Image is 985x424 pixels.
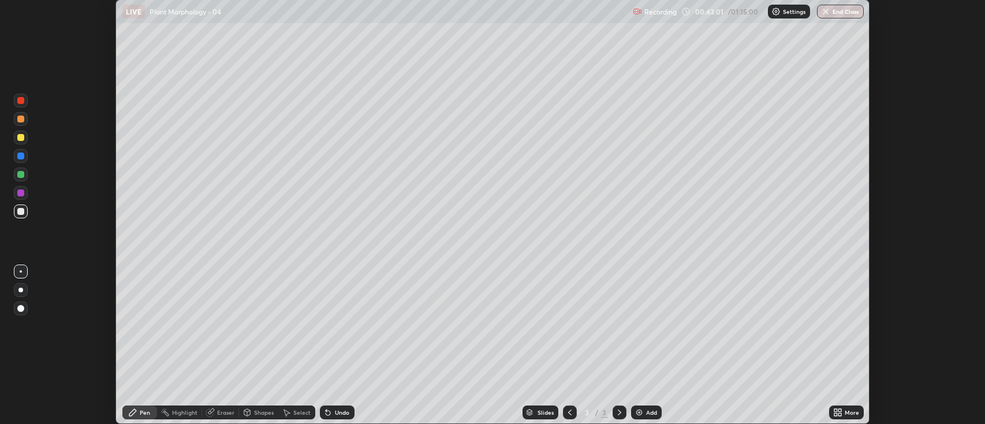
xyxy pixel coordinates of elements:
button: End Class [817,5,864,18]
div: Pen [140,410,150,415]
img: recording.375f2c34.svg [633,7,642,16]
div: Undo [335,410,349,415]
div: Slides [538,410,554,415]
p: Recording [644,8,677,16]
img: add-slide-button [635,408,644,417]
p: LIVE [126,7,141,16]
div: / [595,409,599,416]
div: 3 [581,409,593,416]
div: Eraser [217,410,234,415]
div: Shapes [254,410,274,415]
p: Settings [783,9,805,14]
div: Select [293,410,311,415]
img: class-settings-icons [771,7,781,16]
img: end-class-cross [821,7,830,16]
div: 3 [601,407,608,418]
div: More [845,410,859,415]
div: Highlight [172,410,197,415]
div: Add [646,410,657,415]
p: Plant Morphology - 04 [150,7,221,16]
